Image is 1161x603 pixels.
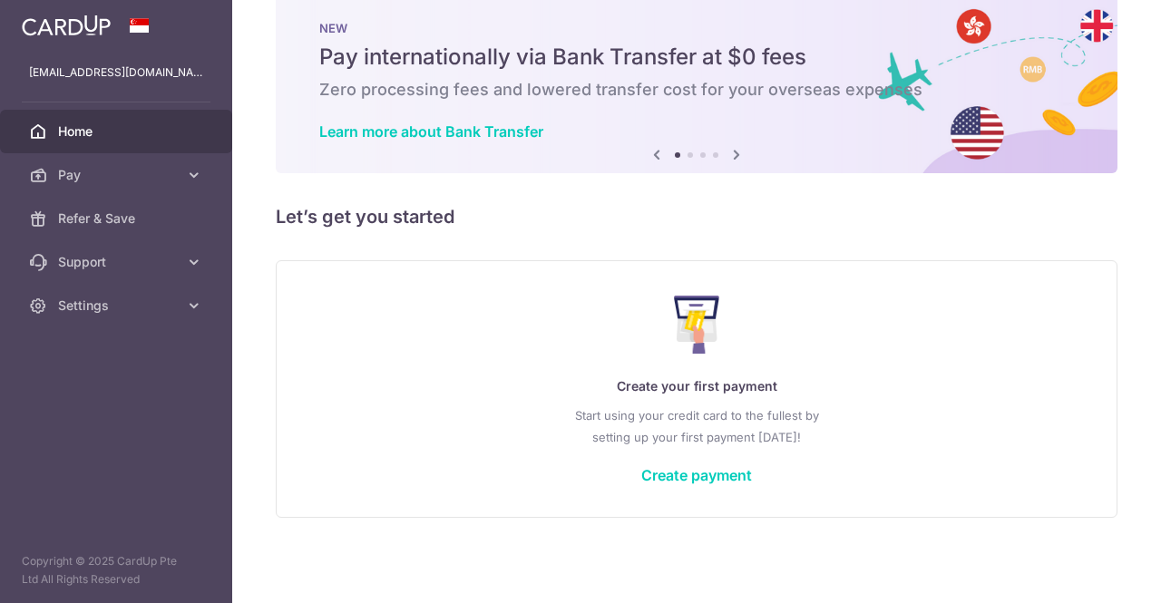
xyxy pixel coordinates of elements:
[319,79,1074,101] h6: Zero processing fees and lowered transfer cost for your overseas expenses
[58,209,178,228] span: Refer & Save
[319,122,543,141] a: Learn more about Bank Transfer
[313,404,1080,448] p: Start using your credit card to the fullest by setting up your first payment [DATE]!
[674,296,720,354] img: Make Payment
[58,122,178,141] span: Home
[58,297,178,315] span: Settings
[276,202,1117,231] h5: Let’s get you started
[22,15,111,36] img: CardUp
[58,166,178,184] span: Pay
[29,63,203,82] p: [EMAIL_ADDRESS][DOMAIN_NAME]
[313,375,1080,397] p: Create your first payment
[319,21,1074,35] p: NEW
[319,43,1074,72] h5: Pay internationally via Bank Transfer at $0 fees
[641,466,752,484] a: Create payment
[58,253,178,271] span: Support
